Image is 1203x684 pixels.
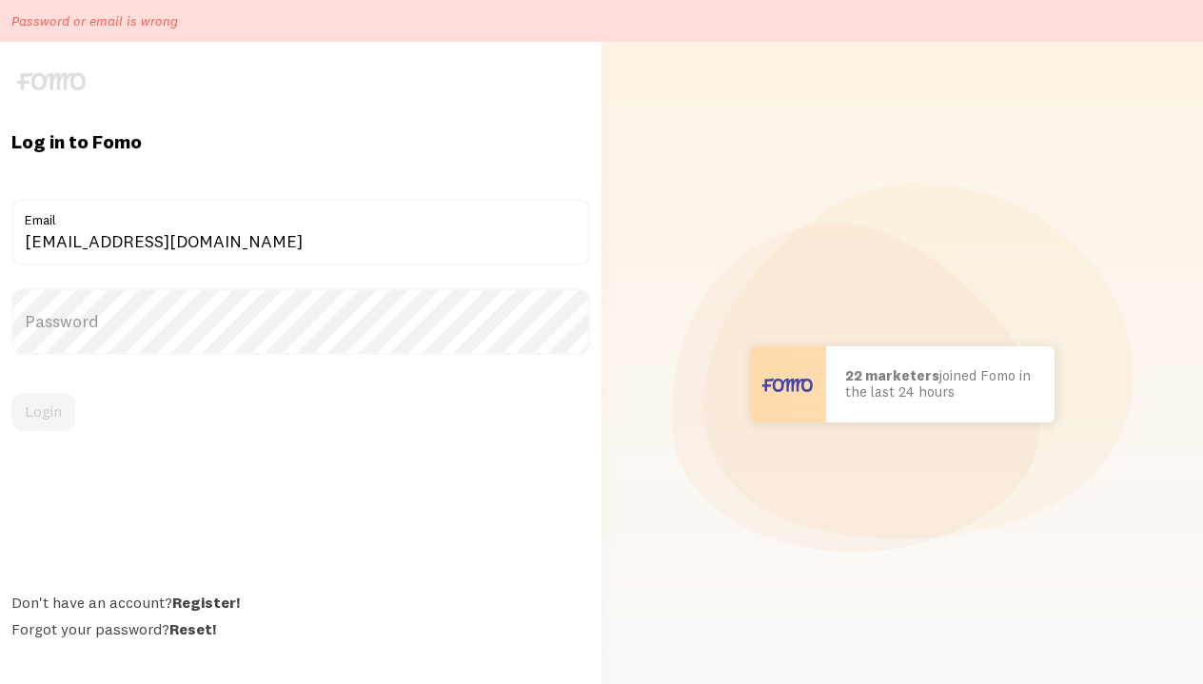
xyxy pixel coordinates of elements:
[11,199,590,231] label: Email
[11,593,590,612] div: Don't have an account?
[172,593,240,612] a: Register!
[750,346,826,422] img: User avatar
[845,366,939,384] b: 22 marketers
[11,11,178,30] p: Password or email is wrong
[11,619,590,638] div: Forgot your password?
[11,288,590,355] label: Password
[17,72,86,90] img: fomo-logo-gray-b99e0e8ada9f9040e2984d0d95b3b12da0074ffd48d1e5cb62ac37fc77b0b268.svg
[169,619,216,638] a: Reset!
[845,368,1035,400] p: joined Fomo in the last 24 hours
[11,129,590,154] h1: Log in to Fomo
